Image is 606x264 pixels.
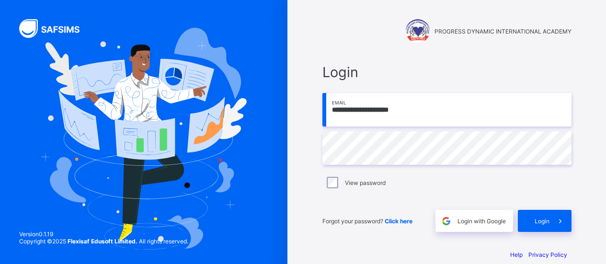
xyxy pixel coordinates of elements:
img: google.396cfc9801f0270233282035f929180a.svg [441,216,452,227]
img: SAFSIMS Logo [19,19,91,38]
strong: Flexisaf Edusoft Limited. [68,238,137,245]
label: View password [345,179,386,186]
a: Help [510,251,523,258]
img: Hero Image [41,28,247,250]
span: Login [322,64,572,80]
span: Forgot your password? [322,218,412,225]
span: Version 0.1.19 [19,230,188,238]
span: Login [535,218,549,225]
span: Copyright © 2025 All rights reserved. [19,238,188,245]
a: Click here [385,218,412,225]
a: Privacy Policy [528,251,567,258]
span: Login with Google [457,218,506,225]
span: PROGRESS DYNAMIC INTERNATIONAL ACADEMY [434,28,572,35]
